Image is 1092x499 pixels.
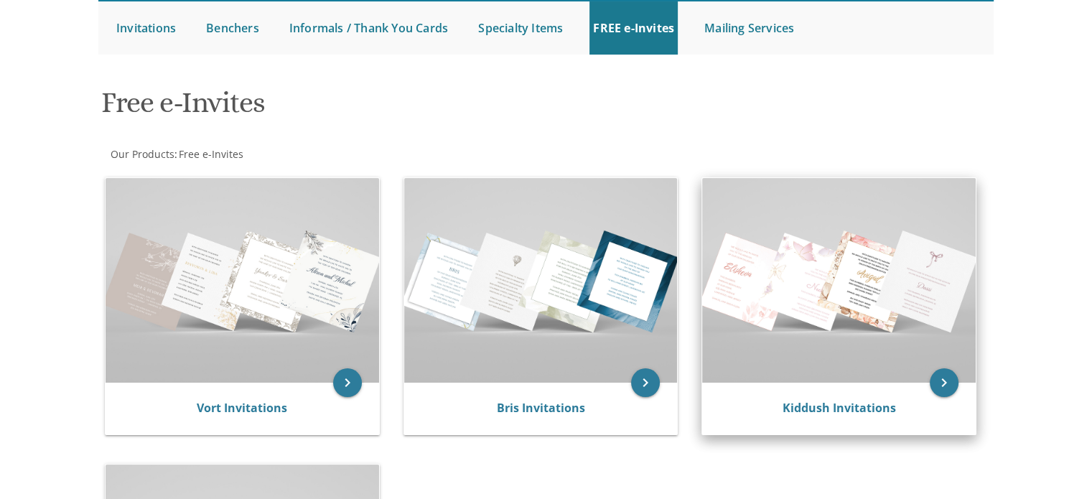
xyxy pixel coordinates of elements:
[496,400,584,416] a: Bris Invitations
[101,87,687,129] h1: Free e-Invites
[202,1,263,55] a: Benchers
[404,178,678,383] img: Bris Invitations
[286,1,452,55] a: Informals / Thank You Cards
[197,400,287,416] a: Vort Invitations
[930,368,958,397] a: keyboard_arrow_right
[177,147,243,161] a: Free e-Invites
[179,147,243,161] span: Free e-Invites
[106,178,379,383] img: Vort Invitations
[109,147,174,161] a: Our Products
[783,400,896,416] a: Kiddush Invitations
[113,1,179,55] a: Invitations
[702,178,976,383] img: Kiddush Invitations
[475,1,566,55] a: Specialty Items
[98,147,546,162] div: :
[631,368,660,397] a: keyboard_arrow_right
[701,1,798,55] a: Mailing Services
[333,368,362,397] a: keyboard_arrow_right
[589,1,678,55] a: FREE e-Invites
